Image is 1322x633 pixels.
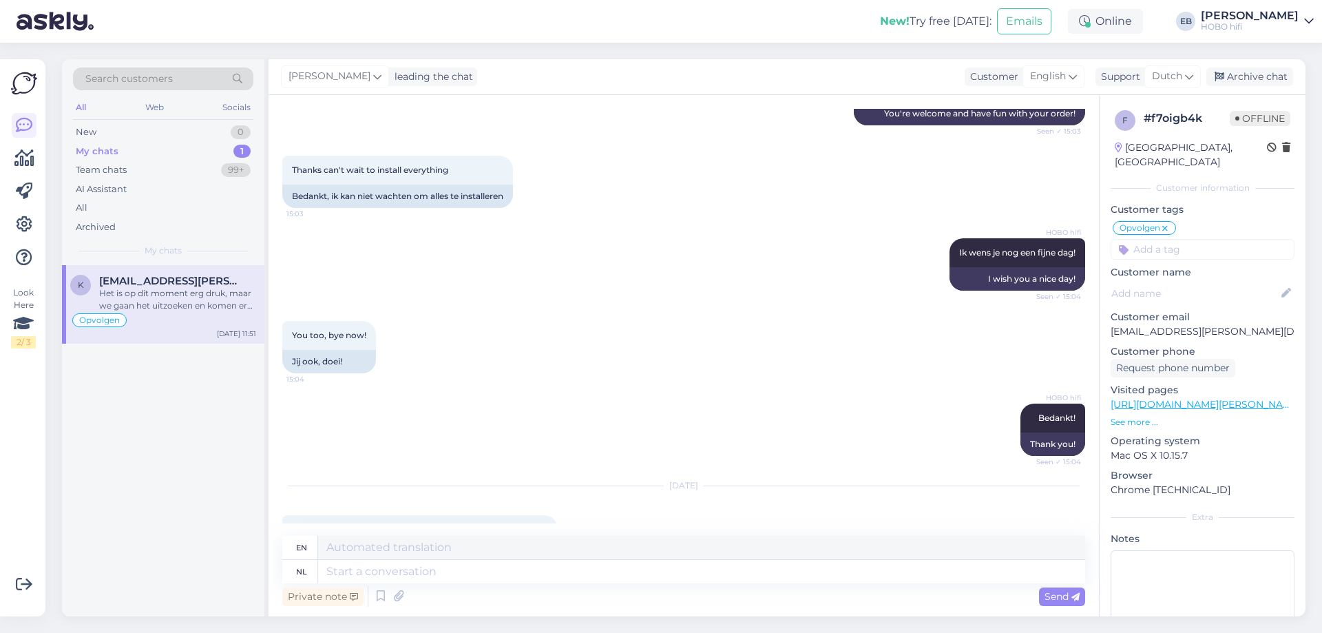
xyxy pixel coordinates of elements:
[1029,227,1081,238] span: HOBO hifi
[1230,111,1290,126] span: Offline
[282,588,364,606] div: Private note
[1111,265,1294,280] p: Customer name
[73,98,89,116] div: All
[1111,203,1294,217] p: Customer tags
[231,125,251,139] div: 0
[1111,182,1294,194] div: Customer information
[76,220,116,234] div: Archived
[880,13,992,30] div: Try free [DATE]:
[217,329,256,339] div: [DATE] 11:51
[11,70,37,96] img: Askly Logo
[1030,69,1066,84] span: English
[296,536,307,559] div: en
[1111,416,1294,428] p: See more ...
[1111,383,1294,397] p: Visited pages
[76,183,127,196] div: AI Assistant
[1201,10,1314,32] a: [PERSON_NAME]HOBO hifi
[1111,448,1294,463] p: Mac OS X 10.15.7
[949,267,1085,291] div: I wish you a nice day!
[997,8,1051,34] button: Emails
[292,330,366,340] span: You too, bye now!
[78,280,84,290] span: k
[1038,413,1076,423] span: Bedankt!
[1111,398,1301,411] a: [URL][DOMAIN_NAME][PERSON_NAME]
[1120,224,1160,232] span: Opvolgen
[233,145,251,158] div: 1
[389,70,473,84] div: leading the chat
[1029,126,1081,136] span: Seen ✓ 15:03
[145,245,182,257] span: My chats
[143,98,167,116] div: Web
[1111,434,1294,448] p: Operating system
[965,70,1018,84] div: Customer
[292,165,448,175] span: Thanks can't wait to install everything
[99,287,256,312] div: Het is op dit moment erg druk, maar we gaan het uitzoeken en komen er bij je op terug.
[1115,141,1267,169] div: [GEOGRAPHIC_DATA], [GEOGRAPHIC_DATA]
[79,316,120,324] span: Opvolgen
[1095,70,1140,84] div: Support
[1111,483,1294,497] p: Chrome [TECHNICAL_ID]
[1111,532,1294,546] p: Notes
[282,185,513,208] div: Bedankt, ik kan niet wachten om alles te installeren
[1111,511,1294,523] div: Extra
[286,374,338,384] span: 15:04
[1020,433,1085,456] div: Thank you!
[1111,310,1294,324] p: Customer email
[1201,21,1299,32] div: HOBO hifi
[1111,468,1294,483] p: Browser
[1111,324,1294,339] p: [EMAIL_ADDRESS][PERSON_NAME][DOMAIN_NAME]
[1029,291,1081,302] span: Seen ✓ 15:04
[959,247,1076,258] span: Ik wens je nog een fijne dag!
[220,98,253,116] div: Socials
[1206,68,1293,86] div: Archive chat
[282,479,1085,492] div: [DATE]
[1176,12,1195,31] div: EB
[286,209,338,219] span: 15:03
[1201,10,1299,21] div: [PERSON_NAME]
[296,560,307,583] div: nl
[880,14,910,28] b: New!
[11,287,36,349] div: Look Here
[288,69,370,84] span: [PERSON_NAME]
[1111,239,1294,260] input: Add a tag
[1068,9,1143,34] div: Online
[854,102,1085,125] div: You're welcome and have fun with your order!
[1111,286,1279,301] input: Add name
[76,125,96,139] div: New
[76,145,118,158] div: My chats
[85,72,173,86] span: Search customers
[1122,115,1128,125] span: f
[221,163,251,177] div: 99+
[1029,393,1081,403] span: HOBO hifi
[1111,359,1235,377] div: Request phone number
[1045,590,1080,603] span: Send
[1152,69,1182,84] span: Dutch
[1111,344,1294,359] p: Customer phone
[76,163,127,177] div: Team chats
[1144,110,1230,127] div: # f7oigb4k
[11,336,36,349] div: 2 / 3
[99,275,242,287] span: kacper.gorski@hotmail.co.uk
[1029,457,1081,467] span: Seen ✓ 15:04
[282,350,376,373] div: Jij ook, doei!
[76,201,87,215] div: All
